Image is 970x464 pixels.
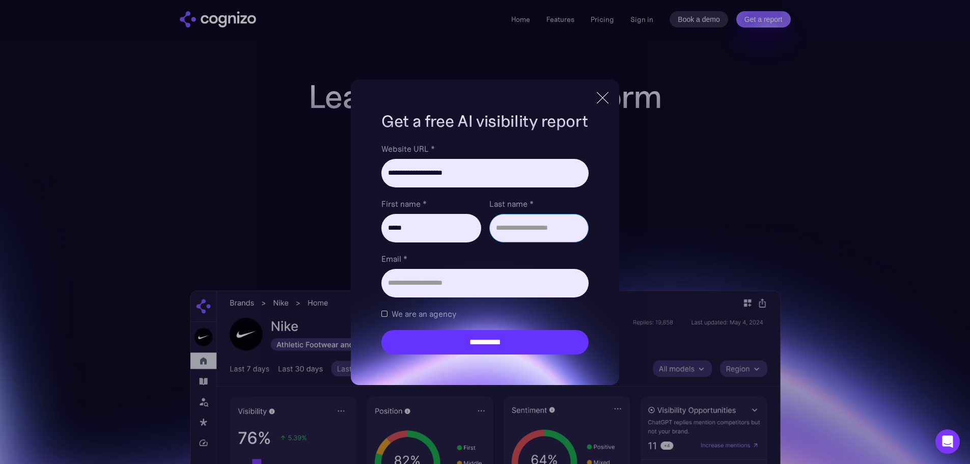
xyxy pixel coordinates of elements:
[489,198,589,210] label: Last name *
[381,253,588,265] label: Email *
[381,143,588,155] label: Website URL *
[381,143,588,354] form: Brand Report Form
[381,198,481,210] label: First name *
[935,429,960,454] div: Open Intercom Messenger
[392,308,456,320] span: We are an agency
[381,110,588,132] h1: Get a free AI visibility report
